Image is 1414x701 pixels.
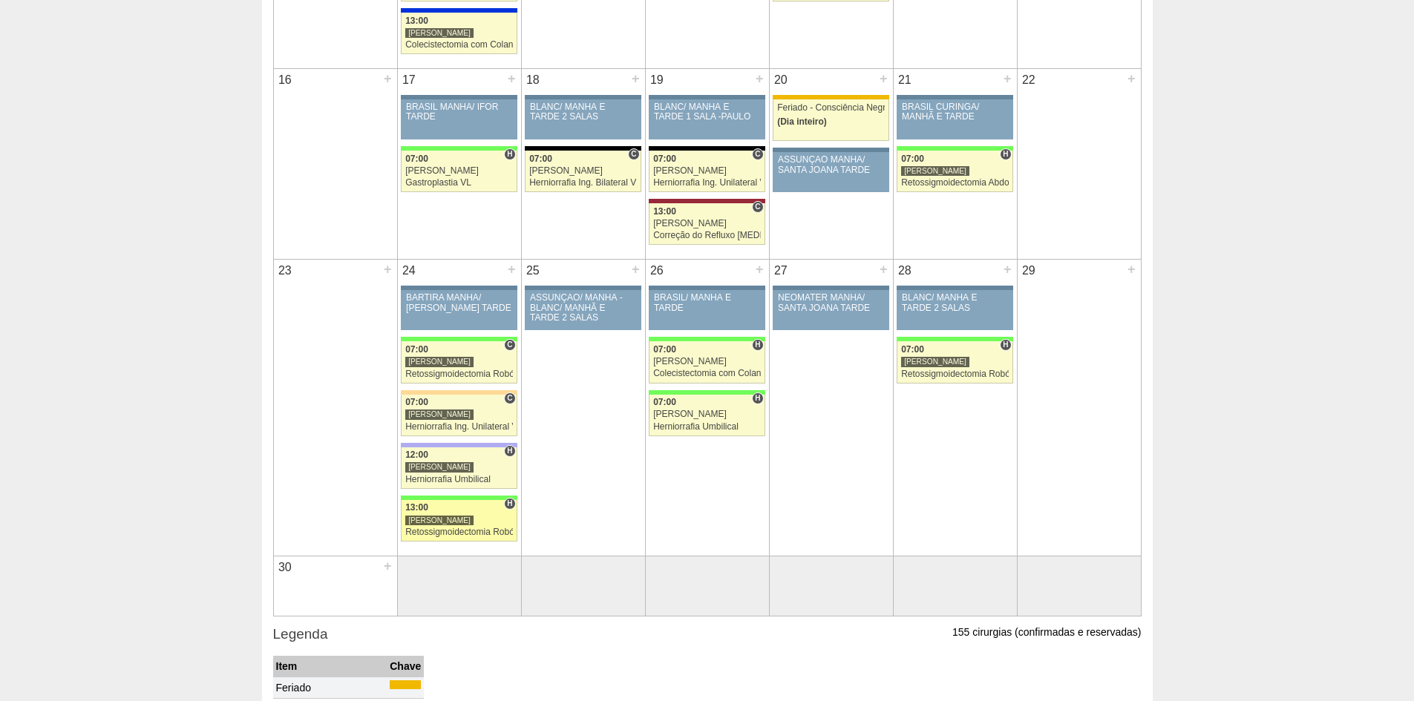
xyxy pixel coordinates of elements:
[405,356,474,367] div: [PERSON_NAME]
[530,102,636,122] div: BLANC/ MANHÃ E TARDE 2 SALAS
[401,337,517,341] div: Key: Brasil
[405,369,513,379] div: Retossigmoidectomia Robótica
[897,290,1012,330] a: BLANC/ MANHÃ E TARDE 2 SALAS
[405,27,474,39] div: [PERSON_NAME]
[525,151,641,192] a: C 07:00 [PERSON_NAME] Herniorrafia Ing. Bilateral VL
[1000,148,1011,160] span: Hospital
[654,293,760,312] div: BRASIL/ MANHÃ E TARDE
[405,178,513,188] div: Gastroplastia VL
[653,231,761,240] div: Correção do Refluxo [MEDICAL_DATA] esofágico Robótico
[752,392,763,404] span: Hospital
[752,148,763,160] span: Consultório
[897,337,1012,341] div: Key: Brasil
[401,290,517,330] a: BARTIRA MANHÃ/ [PERSON_NAME] TARDE
[525,290,641,330] a: ASSUNÇÃO/ MANHÃ -BLANC/ MANHÃ E TARDE 2 SALAS
[649,151,765,192] a: C 07:00 [PERSON_NAME] Herniorrafia Ing. Unilateral VL
[504,339,515,351] span: Consultório
[522,69,545,91] div: 18
[649,203,765,245] a: C 13:00 [PERSON_NAME] Correção do Refluxo [MEDICAL_DATA] esofágico Robótico
[382,260,394,279] div: +
[405,40,513,50] div: Colecistectomia com Colangiografia VL
[525,99,641,139] a: BLANC/ MANHÃ E TARDE 2 SALAS
[405,461,474,473] div: [PERSON_NAME]
[405,16,428,26] span: 13:00
[778,155,884,174] div: ASSUNÇÃO MANHÃ/ SANTA JOANA TARDE
[653,422,761,432] div: Herniorrafia Umbilical
[505,69,518,88] div: +
[902,102,1008,122] div: BRASIL CURINGA/ MANHÃ E TARDE
[653,178,761,188] div: Herniorrafia Ing. Unilateral VL
[405,527,513,537] div: Retossigmoidectomia Robótica
[654,102,760,122] div: BLANC/ MANHÃ E TARDE 1 SALA -PAULO
[629,260,642,279] div: +
[401,13,517,54] a: 13:00 [PERSON_NAME] Colecistectomia com Colangiografia VL
[649,290,765,330] a: BRASIL/ MANHÃ E TARDE
[752,201,763,213] span: Consultório
[649,337,765,341] div: Key: Brasil
[1001,260,1014,279] div: +
[525,286,641,290] div: Key: Aviso
[629,69,642,88] div: +
[401,146,517,151] div: Key: Brasil
[405,409,474,420] div: [PERSON_NAME]
[390,680,421,689] div: Key: Feriado
[387,656,424,677] th: Chave
[877,69,890,88] div: +
[273,656,387,677] th: Item
[897,95,1012,99] div: Key: Aviso
[398,260,421,282] div: 24
[1125,260,1138,279] div: +
[505,260,518,279] div: +
[401,8,517,13] div: Key: São Luiz - Itaim
[401,151,517,192] a: H 07:00 [PERSON_NAME] Gastroplastia VL
[274,69,297,91] div: 16
[274,260,297,282] div: 23
[649,341,765,383] a: H 07:00 [PERSON_NAME] Colecistectomia com Colangiografia VL
[1018,69,1041,91] div: 22
[405,397,428,407] span: 07:00
[901,178,1009,188] div: Retossigmoidectomia Abdominal VL
[405,475,513,484] div: Herniorrafia Umbilical
[952,625,1141,639] p: 155 cirurgias (confirmadas e reservadas)
[752,339,763,351] span: Hospital
[401,341,517,383] a: C 07:00 [PERSON_NAME] Retossigmoidectomia Robótica
[897,341,1012,383] a: H 07:00 [PERSON_NAME] Retossigmoidectomia Robótica
[646,69,669,91] div: 19
[406,102,512,122] div: BRASIL MANHÃ/ IFOR TARDE
[1000,339,1011,351] span: Hospital
[1125,69,1138,88] div: +
[778,293,884,312] div: NEOMATER MANHÃ/ SANTA JOANA TARDE
[646,260,669,282] div: 26
[405,344,428,355] span: 07:00
[897,151,1012,192] a: H 07:00 [PERSON_NAME] Retossigmoidectomia Abdominal VL
[894,69,917,91] div: 21
[405,502,428,513] span: 13:00
[753,260,766,279] div: +
[649,395,765,436] a: H 07:00 [PERSON_NAME] Herniorrafia Umbilical
[901,165,969,177] div: [PERSON_NAME]
[773,95,888,99] div: Key: Feriado
[902,293,1008,312] div: BLANC/ MANHÃ E TARDE 2 SALAS
[773,152,888,192] a: ASSUNÇÃO MANHÃ/ SANTA JOANA TARDE
[405,154,428,164] span: 07:00
[525,95,641,99] div: Key: Aviso
[1001,69,1014,88] div: +
[770,260,793,282] div: 27
[897,286,1012,290] div: Key: Aviso
[653,409,761,419] div: [PERSON_NAME]
[897,146,1012,151] div: Key: Brasil
[382,69,394,88] div: +
[628,148,639,160] span: Consultório
[401,447,517,489] a: H 12:00 [PERSON_NAME] Herniorrafia Umbilical
[529,178,637,188] div: Herniorrafia Ing. Bilateral VL
[653,397,676,407] span: 07:00
[406,293,512,312] div: BARTIRA MANHÃ/ [PERSON_NAME] TARDE
[525,146,641,151] div: Key: Blanc
[401,95,517,99] div: Key: Aviso
[649,99,765,139] a: BLANC/ MANHÃ E TARDE 1 SALA -PAULO
[901,369,1009,379] div: Retossigmoidectomia Robótica
[653,219,761,228] div: [PERSON_NAME]
[777,103,885,113] div: Feriado - Consciência Negra
[405,515,474,526] div: [PERSON_NAME]
[653,154,676,164] span: 07:00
